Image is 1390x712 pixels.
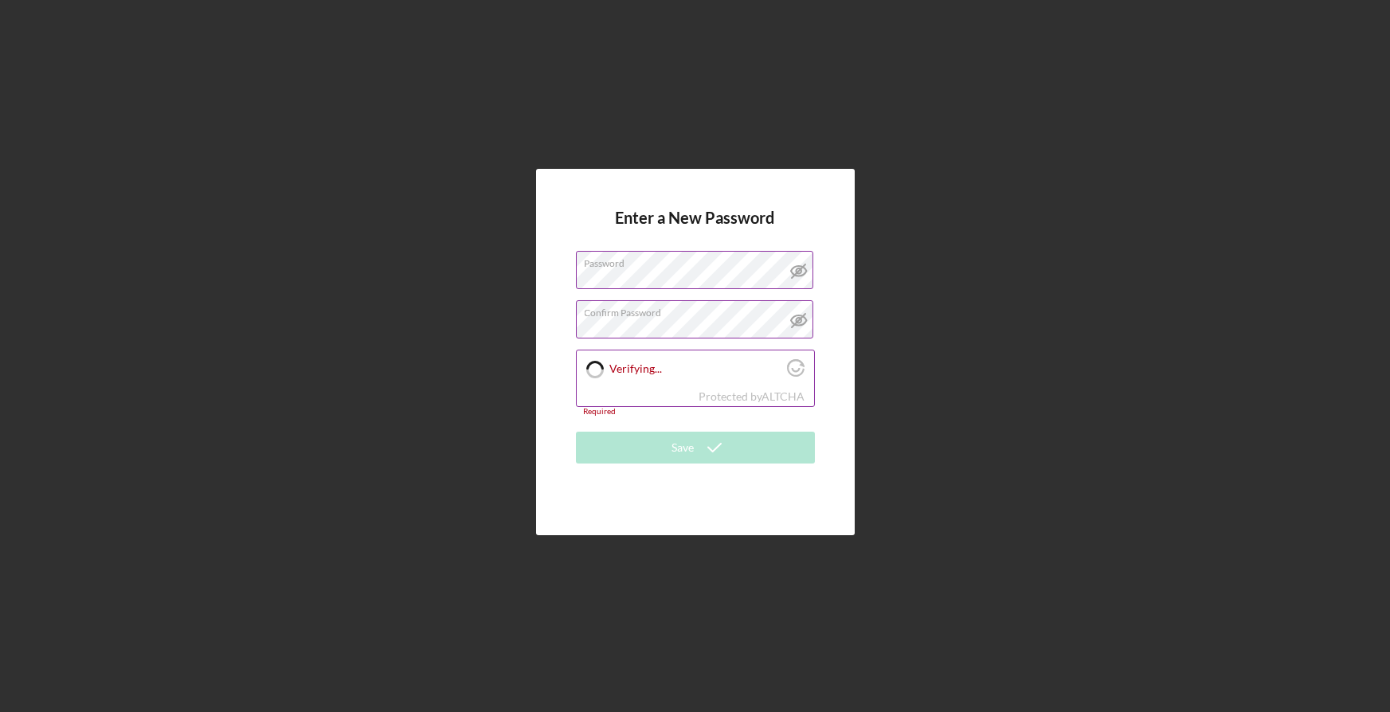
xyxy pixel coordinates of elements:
label: Verifying... [609,362,782,375]
button: Save [576,432,815,464]
div: Protected by [699,390,805,403]
label: Password [585,252,814,269]
div: Required [576,407,815,417]
h4: Enter a New Password [616,209,775,251]
label: Confirm Password [585,301,814,319]
a: Visit Altcha.org [787,366,805,379]
div: Save [672,432,695,464]
a: Visit Altcha.org [762,389,805,403]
